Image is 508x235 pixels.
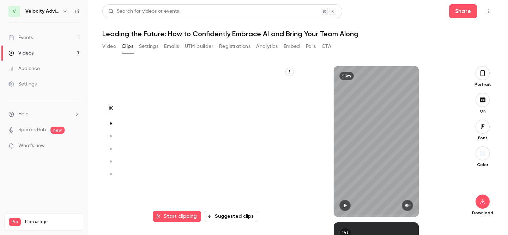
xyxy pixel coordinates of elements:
[256,41,278,52] button: Analytics
[339,72,354,80] div: 53m
[153,211,201,222] button: Start clipping
[284,41,300,52] button: Embed
[8,65,40,72] div: Audience
[471,82,494,87] p: Portrait
[13,8,16,15] span: V
[8,50,34,57] div: Videos
[8,110,80,118] li: help-dropdown-opener
[483,6,494,17] button: Top Bar Actions
[108,8,179,15] div: Search for videos or events
[25,219,79,225] span: Plan usage
[18,126,46,134] a: SpeakerHub
[139,41,158,52] button: Settings
[449,4,477,18] button: Share
[471,210,494,216] p: Download
[219,41,250,52] button: Registrations
[471,162,494,167] p: Color
[8,34,33,41] div: Events
[471,135,494,141] p: Font
[18,110,29,118] span: Help
[50,127,65,134] span: new
[164,41,179,52] button: Emails
[185,41,213,52] button: UTM builder
[18,142,45,150] span: What's new
[204,211,258,222] button: Suggested clips
[9,218,21,226] span: Pro
[25,8,59,15] h6: Velocity Advisory Group
[102,30,494,38] h1: Leading the Future: How to Confidently Embrace AI and Bring Your Team Along
[102,41,116,52] button: Video
[71,143,80,149] iframe: Noticeable Trigger
[322,41,331,52] button: CTA
[122,41,133,52] button: Clips
[306,41,316,52] button: Polls
[471,108,494,114] p: On
[8,81,37,88] div: Settings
